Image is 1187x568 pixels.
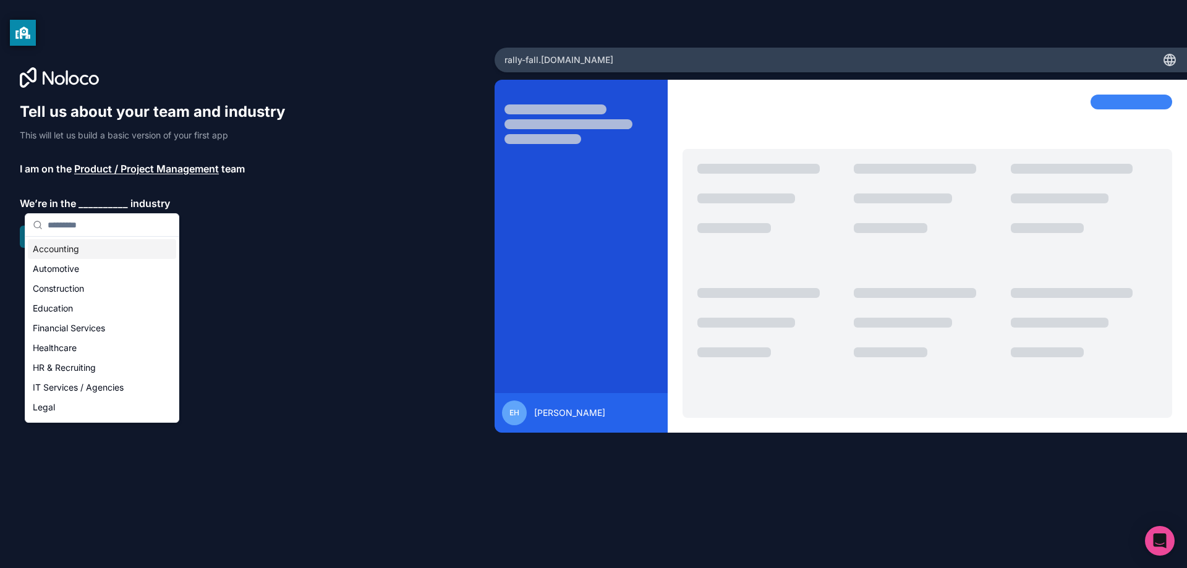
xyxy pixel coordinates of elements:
[28,318,176,338] div: Financial Services
[28,417,176,437] div: Manufacturing
[28,259,176,279] div: Automotive
[10,20,36,46] button: privacy banner
[28,397,176,417] div: Legal
[28,299,176,318] div: Education
[221,161,245,176] span: team
[28,358,176,378] div: HR & Recruiting
[20,196,76,211] span: We’re in the
[509,408,519,418] span: EH
[28,279,176,299] div: Construction
[74,161,219,176] span: Product / Project Management
[28,338,176,358] div: Healthcare
[28,239,176,259] div: Accounting
[79,196,128,211] span: __________
[20,161,72,176] span: I am on the
[20,102,297,122] h1: Tell us about your team and industry
[1145,526,1175,556] div: Open Intercom Messenger
[504,54,613,66] span: rally-fall .[DOMAIN_NAME]
[28,378,176,397] div: IT Services / Agencies
[20,129,297,142] p: This will let us build a basic version of your first app
[534,407,605,419] span: [PERSON_NAME]
[130,196,170,211] span: industry
[25,237,179,422] div: Suggestions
